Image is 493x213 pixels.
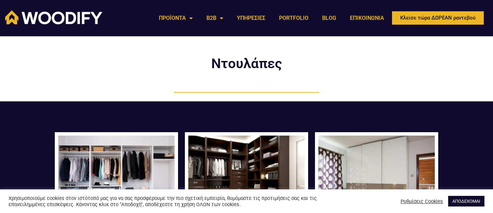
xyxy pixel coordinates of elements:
h2: Ντουλάπες [164,57,329,71]
a: ΑΠΟΔΕΧΟΜΑΙ [448,196,484,206]
a: ΠΡΟΪΟΝΤΑ [152,10,200,26]
a: Ρυθμίσεις Cookies [401,198,443,204]
a: Κλείσε τώρα ΔΩΡΕΑΝ ραντεβού [391,10,485,26]
img: Woodify [5,10,102,24]
a: ΥΠΗΡΕΣΙΕΣ [230,10,272,26]
nav: Menu [152,10,391,26]
a: PORTFOLIO [272,10,315,26]
a: B2B [200,10,230,26]
a: BLOG [315,10,343,26]
span: Κλείσε τώρα ΔΩΡΕΑΝ ραντεβού [400,15,476,21]
a: ΕΠΙΚΟΙΝΩΝΙΑ [343,10,391,26]
div: Χρησιμοποιούμε cookies στον ιστότοπό μας για να σας προσφέρουμε την πιο σχετική εμπειρία, θυμόμασ... [9,195,342,208]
